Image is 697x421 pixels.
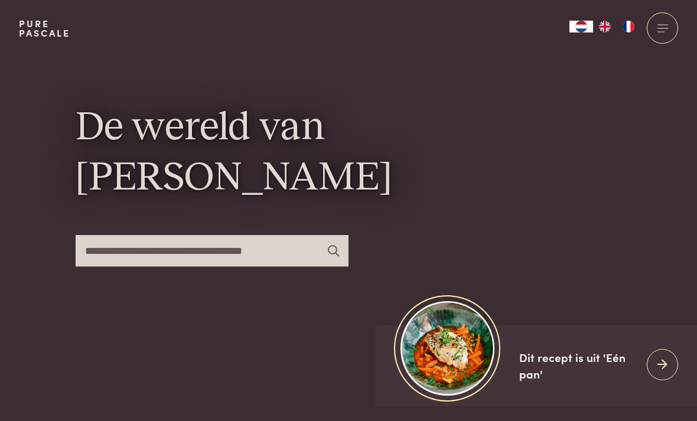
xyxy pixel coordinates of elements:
a: NL [569,21,593,32]
a: FR [617,21,640,32]
a: EN [593,21,617,32]
ul: Language list [593,21,640,32]
a: PurePascale [19,19,70,38]
div: Dit recept is uit 'Eén pan' [519,349,637,383]
img: https://admin.purepascale.com/wp-content/uploads/2025/08/home_recept_link.jpg [400,301,494,395]
div: Language [569,21,593,32]
a: https://admin.purepascale.com/wp-content/uploads/2025/08/home_recept_link.jpg Dit recept is uit '... [375,325,697,406]
aside: Language selected: Nederlands [569,21,640,32]
h1: De wereld van [PERSON_NAME] [76,103,622,203]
